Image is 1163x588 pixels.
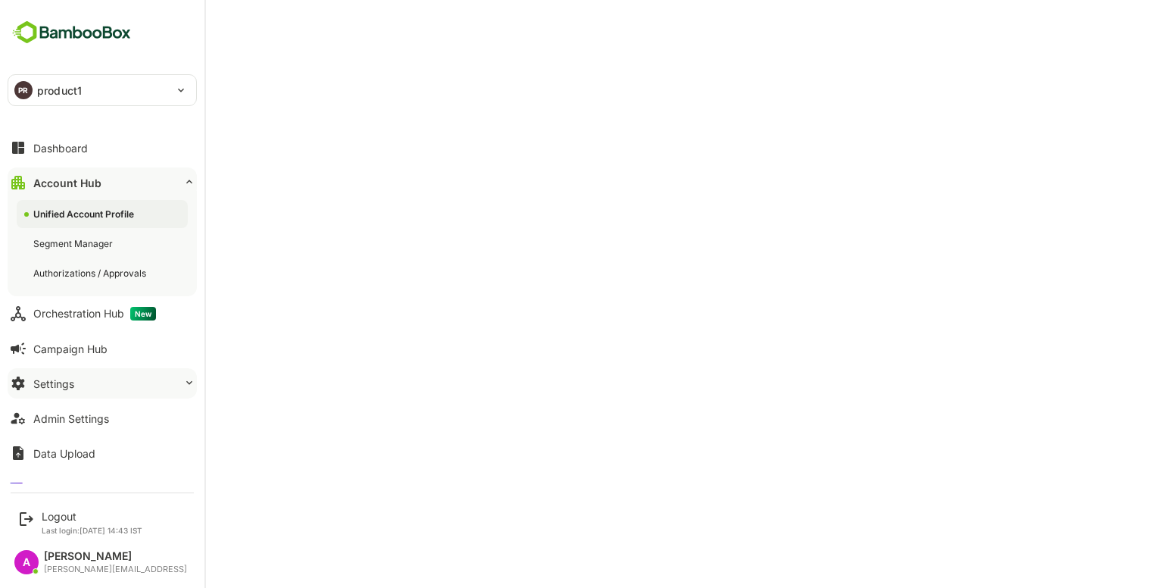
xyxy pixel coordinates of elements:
div: Data Upload [33,447,95,460]
div: Lumo [33,482,61,495]
p: product1 [37,83,82,99]
button: Campaign Hub [8,333,197,364]
div: Logout [42,510,142,523]
div: Settings [33,377,74,390]
div: Authorizations / Approvals [33,267,149,280]
div: Campaign Hub [33,342,108,355]
button: Data Upload [8,438,197,468]
span: New [130,307,156,321]
div: PR [14,81,33,99]
button: Account Hub [8,167,197,198]
div: Admin Settings [33,412,109,425]
div: [PERSON_NAME] [44,550,187,563]
button: Lumo [8,473,197,503]
div: Dashboard [33,142,88,155]
button: Settings [8,368,197,399]
div: [PERSON_NAME][EMAIL_ADDRESS] [44,565,187,574]
div: Segment Manager [33,237,116,250]
div: Orchestration Hub [33,307,156,321]
img: BambooboxFullLogoMark.5f36c76dfaba33ec1ec1367b70bb1252.svg [8,18,136,47]
div: Unified Account Profile [33,208,137,220]
button: Orchestration HubNew [8,299,197,329]
div: A [14,550,39,574]
button: Admin Settings [8,403,197,433]
div: Account Hub [33,177,101,189]
div: PRproduct1 [8,75,196,105]
button: Dashboard [8,133,197,163]
p: Last login: [DATE] 14:43 IST [42,526,142,535]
